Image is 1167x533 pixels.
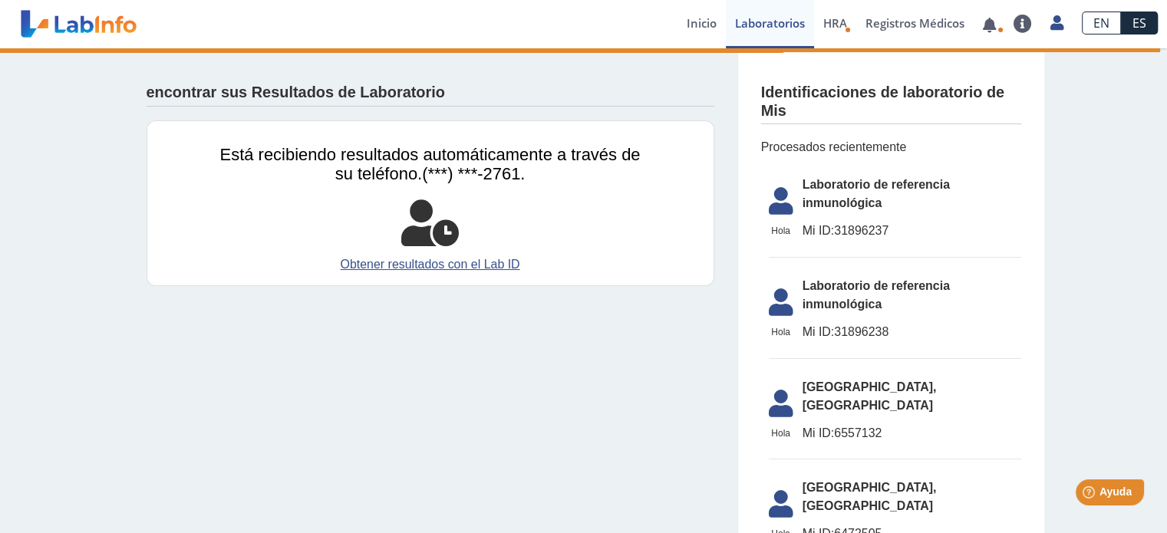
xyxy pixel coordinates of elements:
[803,279,950,311] font: Laboratorio de referencia inmunológica
[834,426,882,439] font: 6557132
[1030,473,1150,516] iframe: Lanzador de widgets de ayuda
[687,15,717,31] font: Inicio
[771,327,790,337] font: Hola
[803,426,835,439] font: Mi ID:
[865,15,964,31] font: Registros Médicos
[834,224,888,237] font: 31896237
[147,84,445,100] font: encontrar sus Resultados de Laboratorio
[340,258,519,271] font: Obtener resultados con el Lab ID
[1132,15,1146,31] font: ES
[761,84,1004,119] font: Identificaciones de laboratorio de Mis
[771,428,790,439] font: Hola
[803,481,937,512] font: [GEOGRAPHIC_DATA], [GEOGRAPHIC_DATA]
[803,178,950,209] font: Laboratorio de referencia inmunológica
[735,15,805,31] font: Laboratorios
[803,325,835,338] font: Mi ID:
[834,325,888,338] font: 31896238
[1093,15,1109,31] font: EN
[803,380,937,412] font: [GEOGRAPHIC_DATA], [GEOGRAPHIC_DATA]
[823,15,847,31] font: HRA
[771,225,790,236] font: Hola
[220,145,641,183] font: Está recibiendo resultados automáticamente a través de su teléfono.
[803,224,835,237] font: Mi ID:
[761,140,907,153] font: Procesados ​​recientemente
